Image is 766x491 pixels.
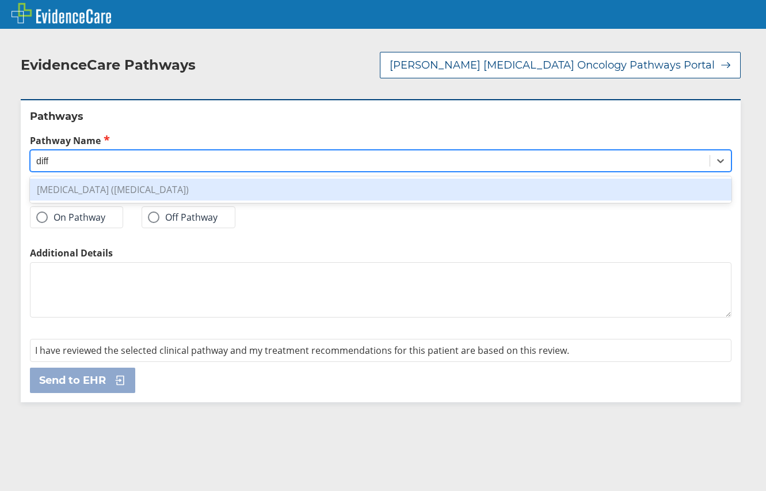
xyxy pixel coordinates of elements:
[35,344,569,357] span: I have reviewed the selected clinical pathway and my treatment recommendations for this patient a...
[148,211,218,223] label: Off Pathway
[30,368,135,393] button: Send to EHR
[390,58,715,72] span: [PERSON_NAME] [MEDICAL_DATA] Oncology Pathways Portal
[30,179,731,201] div: [MEDICAL_DATA] ([MEDICAL_DATA])
[30,247,731,259] label: Additional Details
[380,52,741,78] button: [PERSON_NAME] [MEDICAL_DATA] Oncology Pathways Portal
[12,3,111,24] img: EvidenceCare
[36,211,105,223] label: On Pathway
[39,373,106,387] span: Send to EHR
[30,109,731,123] h2: Pathways
[30,134,731,147] label: Pathway Name
[21,56,196,74] h2: EvidenceCare Pathways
